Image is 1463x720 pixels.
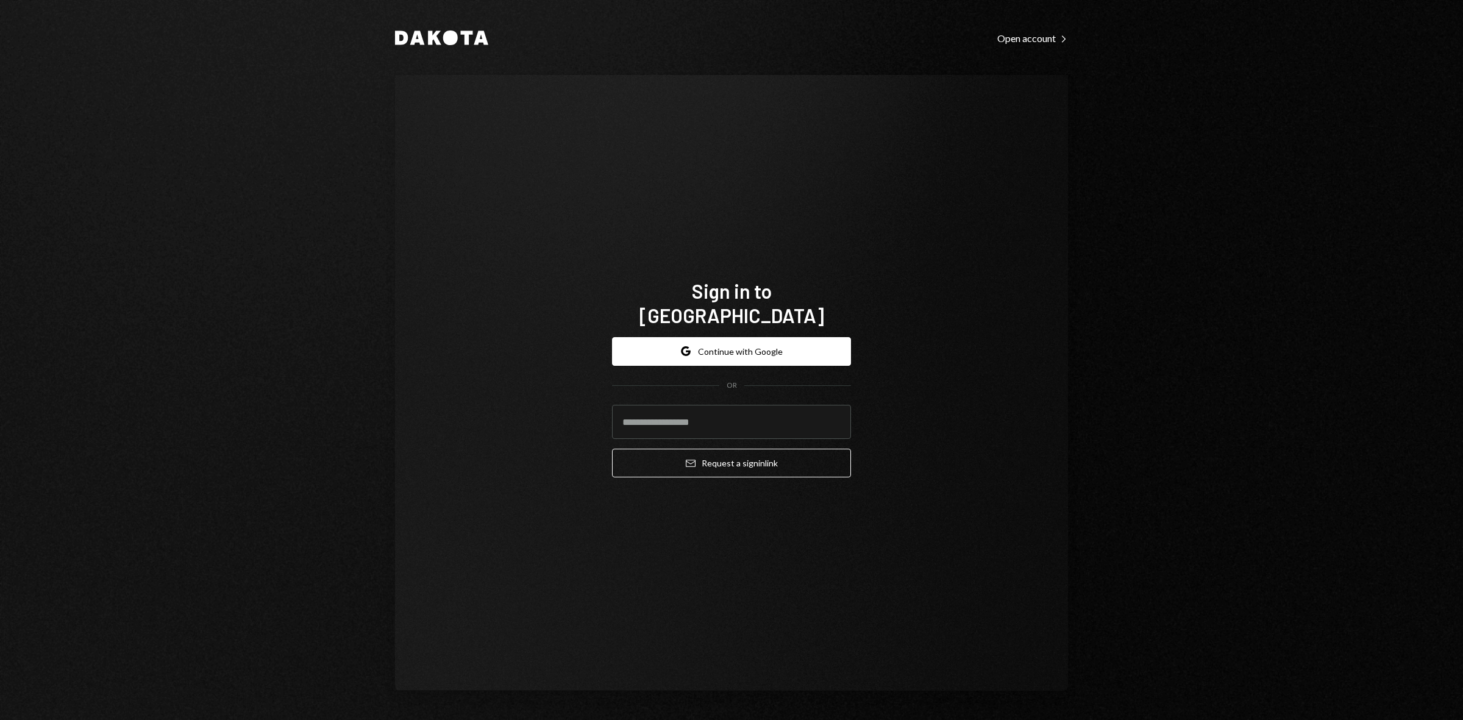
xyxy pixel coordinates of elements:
div: OR [727,380,737,391]
h1: Sign in to [GEOGRAPHIC_DATA] [612,279,851,327]
button: Continue with Google [612,337,851,366]
a: Open account [997,31,1068,45]
div: Open account [997,32,1068,45]
button: Request a signinlink [612,449,851,477]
